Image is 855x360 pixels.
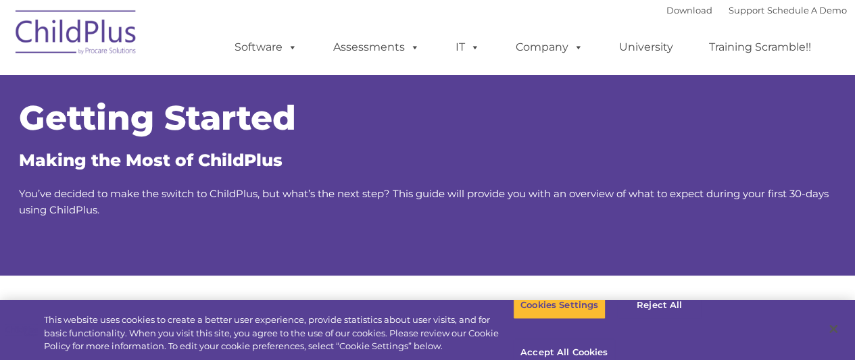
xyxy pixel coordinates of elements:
a: IT [442,34,493,61]
font: | [666,5,847,16]
a: Support [729,5,764,16]
button: Close [819,314,848,344]
a: University [606,34,687,61]
button: Reject All [617,291,702,319]
span: You’ve decided to make the switch to ChildPlus, but what’s the next step? This guide will provide... [19,187,829,216]
a: Training Scramble!! [695,34,825,61]
a: Schedule A Demo [767,5,847,16]
a: Assessments [320,34,433,61]
span: Making the Most of ChildPlus [19,150,283,170]
a: Company [502,34,597,61]
span: Getting Started [19,97,296,138]
img: ChildPlus by Procare Solutions [9,1,144,68]
div: This website uses cookies to create a better user experience, provide statistics about user visit... [44,313,513,353]
a: Download [666,5,712,16]
a: Software [221,34,311,61]
button: Cookies Settings [513,291,606,319]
